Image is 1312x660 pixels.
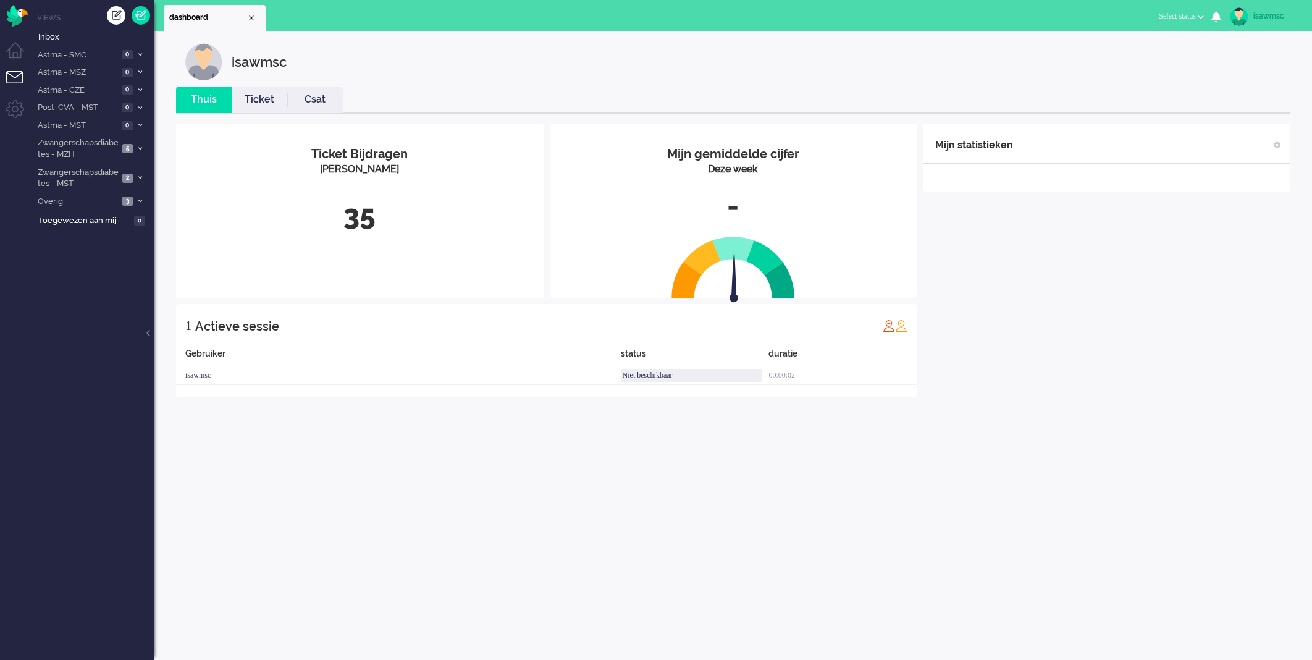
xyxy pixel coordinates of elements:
button: Select status [1151,7,1211,25]
div: 35 [185,195,534,236]
div: duratie [768,347,917,366]
span: Zwangerschapsdiabetes - MST [36,167,119,190]
span: 0 [122,85,133,95]
div: Niet beschikbaar [621,369,763,382]
li: Select status [1151,4,1211,31]
div: Gebruiker [176,347,621,366]
a: Csat [287,93,343,107]
span: dashboard [169,12,246,23]
span: Post-CVA - MST [36,102,118,114]
img: semi_circle.svg [671,236,795,298]
li: Thuis [176,87,232,113]
a: Omnidesk [6,8,28,17]
li: Views [37,12,154,23]
div: Ticket Bijdragen [185,145,534,163]
span: 5 [122,144,133,153]
span: Zwangerschapsdiabetes - MZH [36,137,119,160]
a: Toegewezen aan mij 0 [36,213,154,227]
a: isawmsc [1227,7,1300,26]
span: 0 [122,103,133,112]
img: arrow.svg [707,252,760,305]
div: Mijn gemiddelde cijfer [559,145,908,163]
span: 0 [134,216,145,226]
span: 0 [122,50,133,59]
span: 0 [122,121,133,130]
img: profile_red.svg [883,319,895,332]
span: Astma - SMC [36,49,118,61]
li: Csat [287,87,343,113]
div: Deze week [559,163,908,177]
li: Tickets menu [6,71,34,99]
span: Toegewezen aan mij [38,215,130,227]
div: isawmsc [176,366,621,385]
span: Inbox [38,32,154,43]
li: Admin menu [6,100,34,128]
li: Ticket [232,87,287,113]
div: isawmsc [232,43,287,80]
img: flow_omnibird.svg [6,5,28,27]
div: 1 [185,313,191,338]
a: Quick Ticket [132,6,150,25]
img: avatar [1230,7,1248,26]
div: - [559,186,908,227]
li: Dashboard [164,5,266,31]
a: Inbox [36,30,154,43]
div: Close tab [246,13,256,23]
span: Select status [1159,12,1196,20]
img: customer.svg [185,43,222,80]
a: Thuis [176,93,232,107]
li: Dashboard menu [6,42,34,70]
div: isawmsc [1253,10,1300,22]
img: profile_orange.svg [895,319,907,332]
div: status [621,347,769,366]
div: [PERSON_NAME] [185,163,534,177]
div: Creëer ticket [107,6,125,25]
div: Actieve sessie [195,314,279,339]
div: 00:00:02 [768,366,917,385]
span: 2 [122,174,133,183]
a: Ticket [232,93,287,107]
span: 3 [122,197,133,206]
span: Astma - MSZ [36,67,118,78]
span: Astma - CZE [36,85,118,96]
span: Overig [36,196,119,208]
div: Mijn statistieken [935,133,1013,158]
span: 0 [122,68,133,77]
span: Astma - MST [36,120,118,132]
